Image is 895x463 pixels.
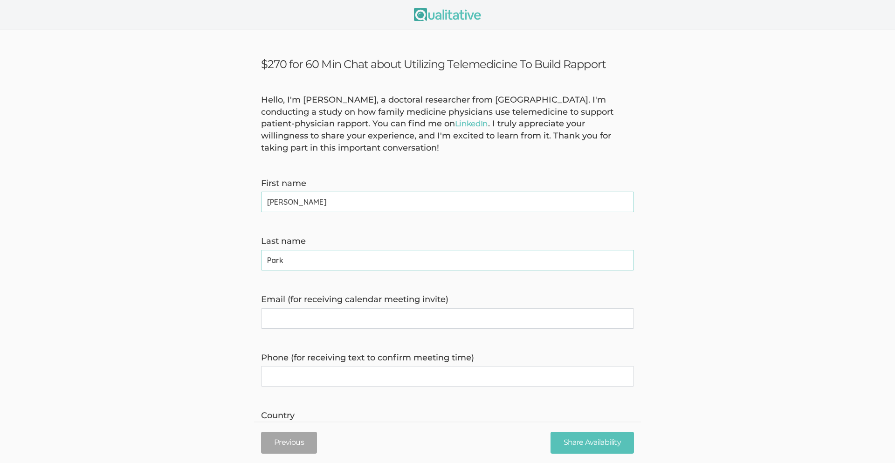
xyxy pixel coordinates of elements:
button: Previous [261,432,317,454]
label: Last name [261,235,634,248]
h3: $270 for 60 Min Chat about Utilizing Telemedicine To Build Rapport [261,57,634,71]
label: Country [261,410,634,422]
label: Email (for receiving calendar meeting invite) [261,294,634,306]
input: Share Availability [551,432,634,454]
div: Hello, I'm [PERSON_NAME], a doctoral researcher from [GEOGRAPHIC_DATA]. I'm conducting a study on... [254,94,641,154]
label: First name [261,178,634,190]
label: Phone (for receiving text to confirm meeting time) [261,352,634,364]
a: LinkedIn [455,119,488,128]
img: Qualitative [414,8,481,21]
